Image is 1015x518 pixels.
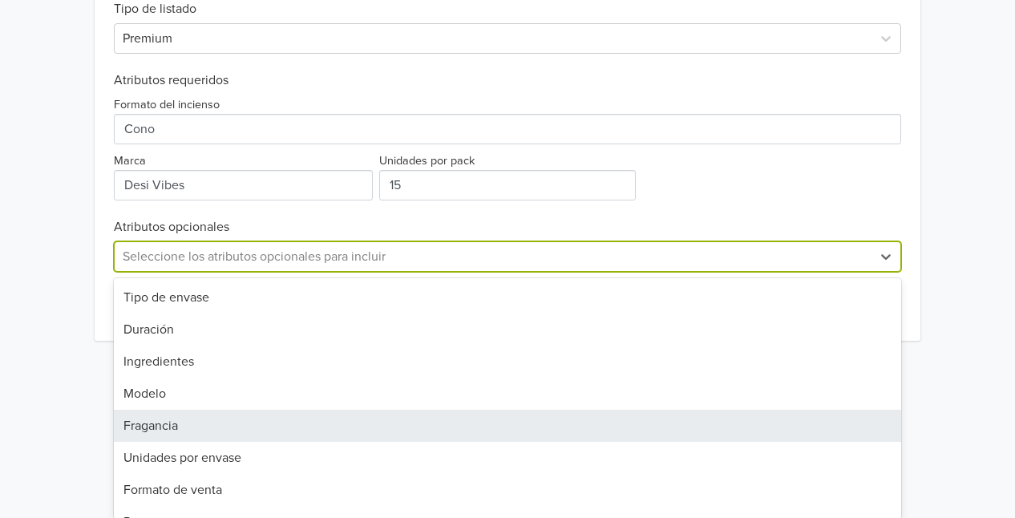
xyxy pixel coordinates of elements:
div: Fragancia [114,410,901,442]
h6: Atributos requeridos [114,73,901,88]
div: Duración [114,314,901,346]
label: Marca [114,152,146,170]
label: Unidades por pack [379,152,475,170]
label: Formato del incienso [114,96,220,114]
div: Unidades por envase [114,442,901,474]
div: Formato de venta [114,474,901,506]
div: Tipo de envase [114,281,901,314]
h6: Atributos opcionales [114,220,901,235]
div: Ingredientes [114,346,901,378]
div: Modelo [114,378,901,410]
